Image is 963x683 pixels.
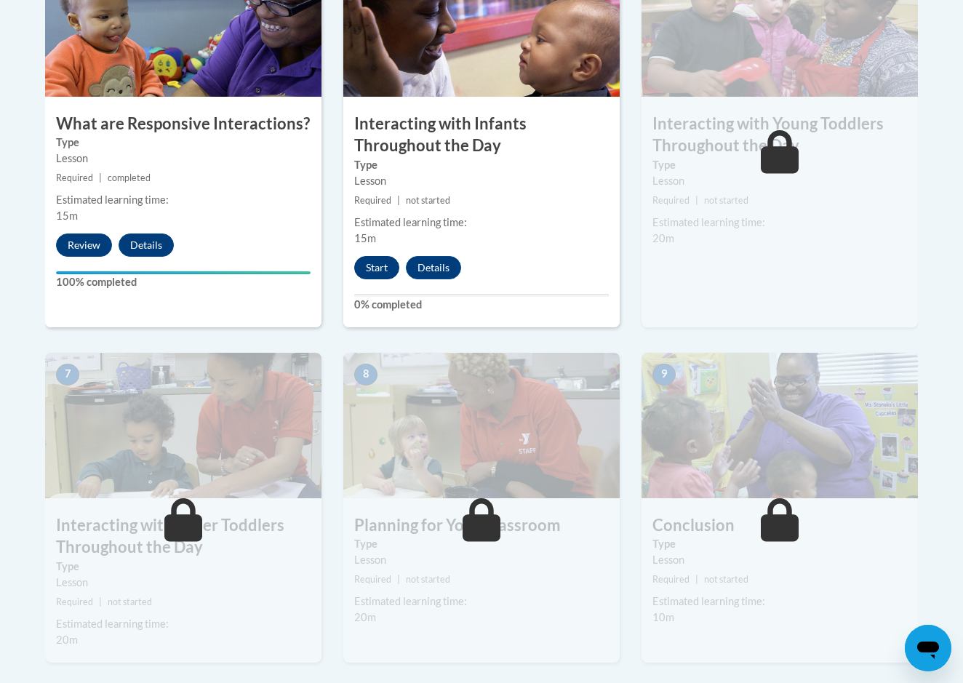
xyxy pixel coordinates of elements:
div: Estimated learning time: [354,215,609,231]
div: Lesson [56,151,311,167]
h3: What are Responsive Interactions? [45,113,321,135]
span: 15m [56,209,78,222]
label: Type [652,536,907,552]
span: Required [56,596,93,607]
label: 100% completed [56,274,311,290]
iframe: Button to launch messaging window [905,625,951,671]
span: 20m [354,611,376,623]
span: 9 [652,364,676,386]
img: Course Image [343,353,620,498]
label: Type [652,157,907,173]
div: Estimated learning time: [652,594,907,610]
span: 15m [354,232,376,244]
span: | [695,574,698,585]
div: Lesson [354,552,609,568]
div: Lesson [652,173,907,189]
label: Type [56,559,311,575]
span: | [99,172,102,183]
img: Course Image [642,353,918,498]
span: | [99,596,102,607]
button: Details [406,256,461,279]
div: Lesson [652,552,907,568]
div: Estimated learning time: [652,215,907,231]
h3: Planning for Your Classroom [343,514,620,537]
label: Type [56,135,311,151]
label: Type [354,157,609,173]
label: 0% completed [354,297,609,313]
h3: Conclusion [642,514,918,537]
span: 20m [56,634,78,646]
span: Required [652,195,690,206]
span: completed [108,172,151,183]
label: Type [354,536,609,552]
span: 8 [354,364,377,386]
div: Lesson [56,575,311,591]
div: Estimated learning time: [56,616,311,632]
span: Required [354,195,391,206]
span: | [397,574,400,585]
span: not started [108,596,152,607]
span: not started [704,195,748,206]
div: Lesson [354,173,609,189]
button: Start [354,256,399,279]
span: Required [652,574,690,585]
div: Estimated learning time: [56,192,311,208]
span: | [695,195,698,206]
div: Your progress [56,271,311,274]
span: not started [406,574,450,585]
span: Required [354,574,391,585]
h3: Interacting with Young Toddlers Throughout the Day [642,113,918,158]
button: Details [119,233,174,257]
span: 10m [652,611,674,623]
div: Estimated learning time: [354,594,609,610]
button: Review [56,233,112,257]
span: 7 [56,364,79,386]
h3: Interacting with Infants Throughout the Day [343,113,620,158]
span: | [397,195,400,206]
span: Required [56,172,93,183]
span: not started [704,574,748,585]
span: 20m [652,232,674,244]
span: not started [406,195,450,206]
img: Course Image [45,353,321,498]
h3: Interacting with Older Toddlers Throughout the Day [45,514,321,559]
